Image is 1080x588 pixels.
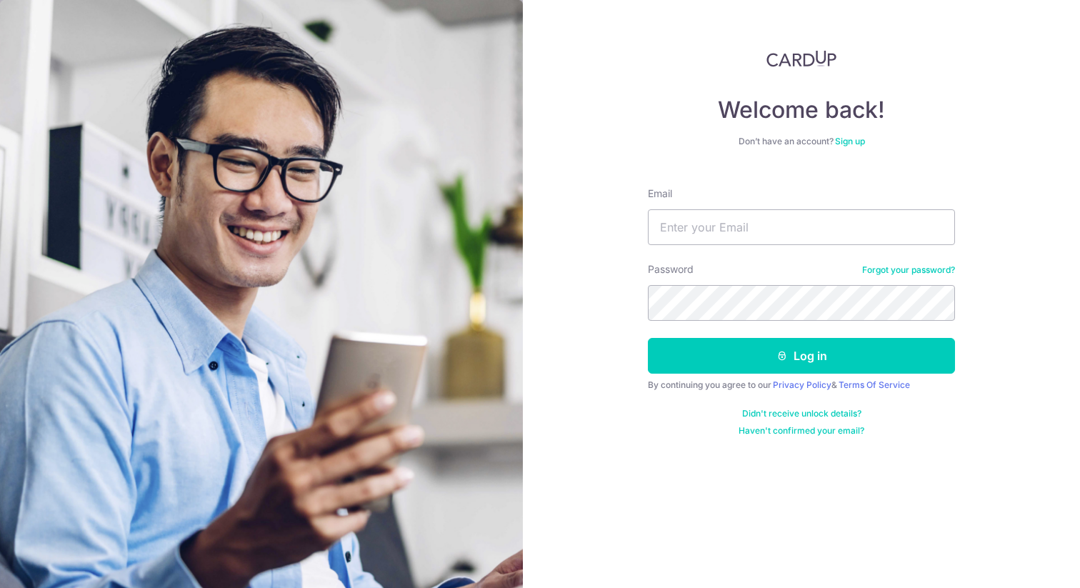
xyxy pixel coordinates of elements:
[648,209,955,245] input: Enter your Email
[839,379,910,390] a: Terms Of Service
[742,408,861,419] a: Didn't receive unlock details?
[648,379,955,391] div: By continuing you agree to our &
[648,96,955,124] h4: Welcome back!
[648,262,694,276] label: Password
[862,264,955,276] a: Forgot your password?
[648,186,672,201] label: Email
[648,338,955,374] button: Log in
[773,379,831,390] a: Privacy Policy
[835,136,865,146] a: Sign up
[739,425,864,437] a: Haven't confirmed your email?
[648,136,955,147] div: Don’t have an account?
[766,50,836,67] img: CardUp Logo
